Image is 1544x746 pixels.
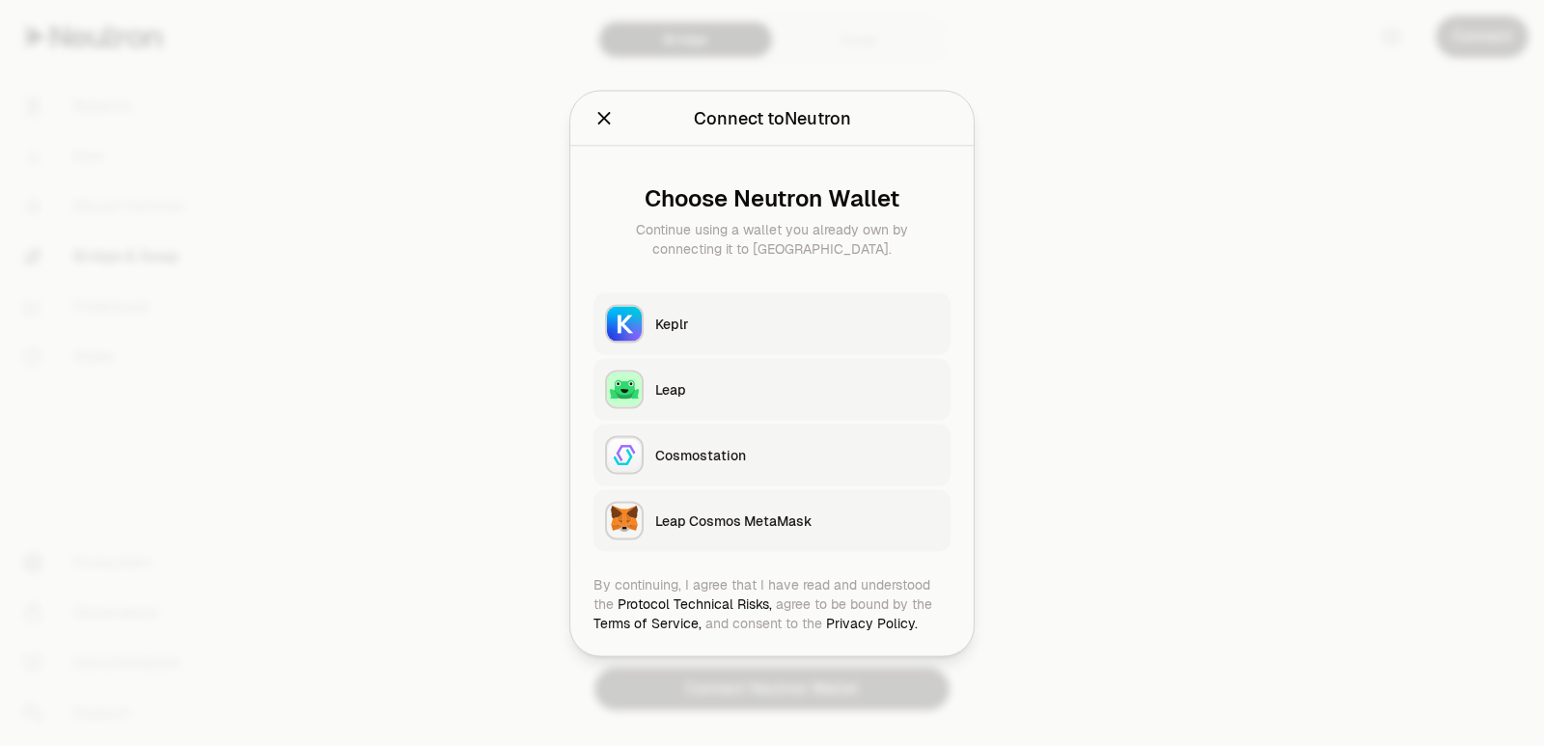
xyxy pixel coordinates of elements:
div: Keplr [655,314,939,333]
div: Continue using a wallet you already own by connecting it to [GEOGRAPHIC_DATA]. [609,219,935,258]
a: Privacy Policy. [826,614,918,631]
a: Terms of Service, [593,614,702,631]
img: Leap Cosmos MetaMask [607,503,642,538]
button: Close [593,104,615,131]
div: Leap Cosmos MetaMask [655,511,939,530]
img: Leap [607,372,642,406]
div: Leap [655,379,939,399]
button: Leap Cosmos MetaMaskLeap Cosmos MetaMask [593,489,951,551]
div: By continuing, I agree that I have read and understood the agree to be bound by the and consent t... [593,574,951,632]
img: Cosmostation [607,437,642,472]
button: KeplrKeplr [593,292,951,354]
div: Cosmostation [655,445,939,464]
img: Keplr [607,306,642,341]
a: Protocol Technical Risks, [618,594,772,612]
button: LeapLeap [593,358,951,420]
div: Connect to Neutron [694,104,851,131]
div: Choose Neutron Wallet [609,184,935,211]
button: CosmostationCosmostation [593,424,951,485]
